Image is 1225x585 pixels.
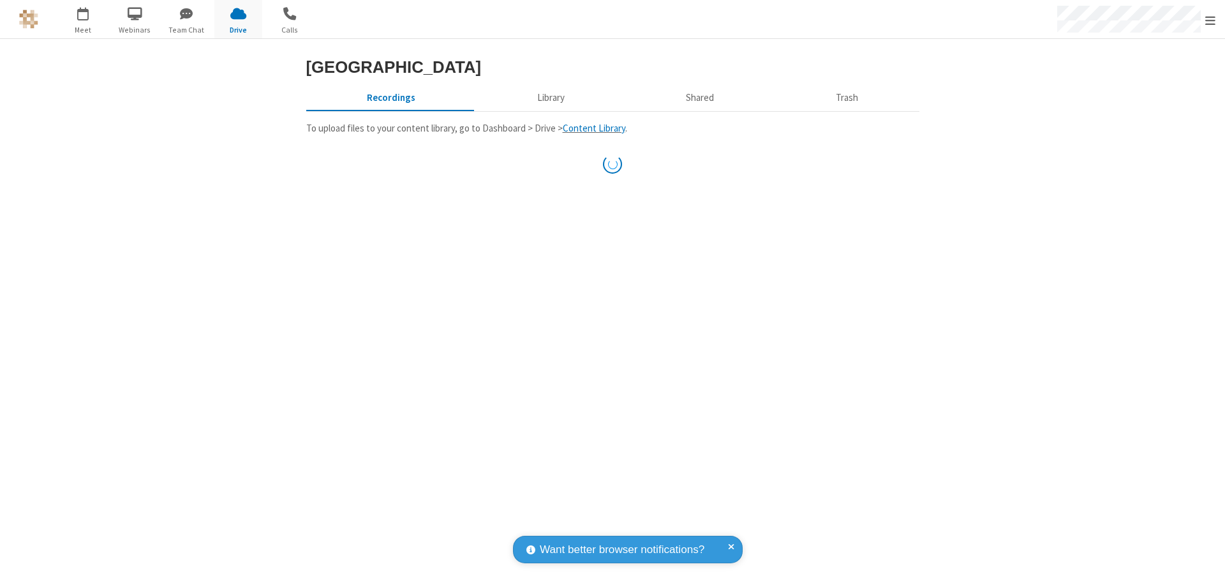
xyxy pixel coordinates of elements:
span: Team Chat [163,24,211,36]
h3: [GEOGRAPHIC_DATA] [306,58,919,76]
span: Meet [59,24,107,36]
span: Want better browser notifications? [540,542,704,558]
span: Webinars [111,24,159,36]
button: Content library [476,86,625,110]
span: Calls [266,24,314,36]
button: Shared during meetings [625,86,775,110]
p: To upload files to your content library, go to Dashboard > Drive > . [306,121,919,136]
a: Content Library [563,122,625,134]
button: Recorded meetings [306,86,477,110]
img: QA Selenium DO NOT DELETE OR CHANGE [19,10,38,29]
span: Drive [214,24,262,36]
button: Trash [775,86,919,110]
